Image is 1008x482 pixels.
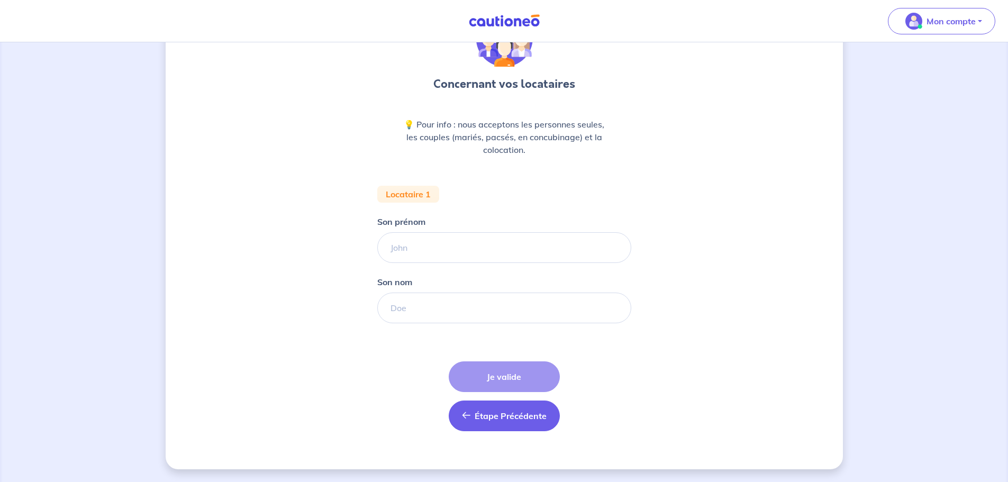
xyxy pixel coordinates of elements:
img: illu_account_valid_menu.svg [905,13,922,30]
img: Cautioneo [465,14,544,28]
h3: Concernant vos locataires [433,76,575,93]
div: Locataire 1 [377,186,439,203]
p: Mon compte [927,15,976,28]
div: NEW [377,10,631,440]
button: Étape Précédente [449,401,560,431]
input: Doe [377,293,631,323]
p: 💡 Pour info : nous acceptons les personnes seules, les couples (mariés, pacsés, en concubinage) e... [403,118,606,156]
span: Étape Précédente [475,411,547,421]
button: illu_account_valid_menu.svgMon compte [888,8,995,34]
p: Son nom [377,276,412,288]
p: Son prénom [377,215,425,228]
input: John [377,232,631,263]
